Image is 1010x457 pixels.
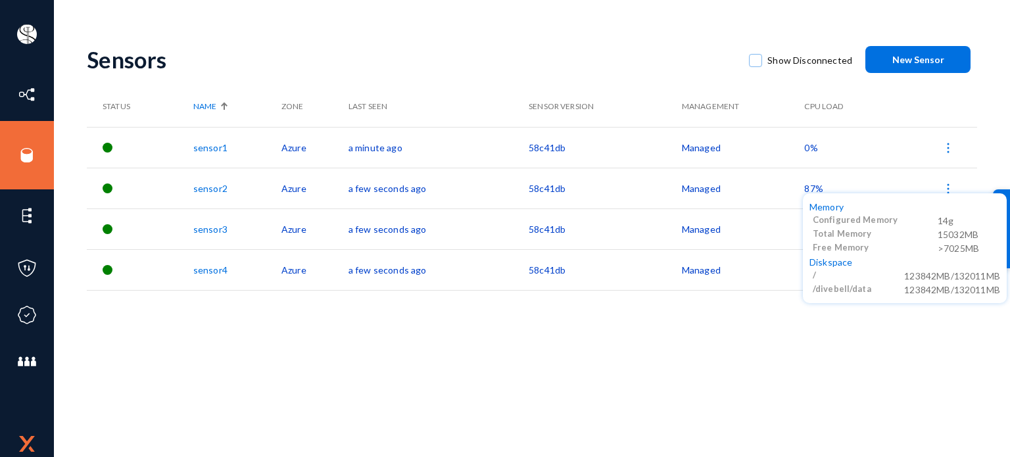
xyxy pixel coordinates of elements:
[813,241,938,255] div: Free Memory
[904,283,1000,297] div: 123842MB/132011MB
[813,228,938,241] div: Total Memory
[813,269,904,283] div: /
[904,269,1000,283] div: 123842MB/132011MB
[938,228,1000,241] div: 15032MB
[938,214,1000,228] div: 14g
[809,200,1000,214] div: Memory
[809,255,1000,269] div: Diskspace
[938,241,1000,255] div: >7025MB
[813,214,938,228] div: Configured Memory
[813,283,904,297] div: /divebell/data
